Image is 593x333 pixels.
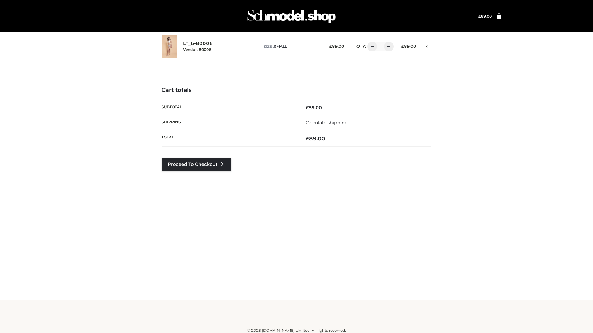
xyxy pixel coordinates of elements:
img: LT_b-B0006 - SMALL [162,35,177,58]
span: £ [478,14,481,18]
a: LT_b-B0006 [183,41,213,47]
a: Remove this item [422,42,431,50]
span: £ [401,44,404,49]
a: Calculate shipping [306,120,348,125]
span: £ [306,105,309,110]
h4: Cart totals [162,87,431,94]
img: Schmodel Admin 964 [245,4,338,28]
bdi: 89.00 [478,14,492,18]
p: size : [264,44,320,49]
bdi: 89.00 [306,105,322,110]
bdi: 89.00 [329,44,344,49]
th: Subtotal [162,100,296,115]
bdi: 89.00 [306,135,325,142]
span: SMALL [274,44,287,49]
small: Vendor: B0006 [183,47,211,52]
bdi: 89.00 [401,44,416,49]
span: £ [306,135,309,142]
a: £89.00 [478,14,492,18]
a: Proceed to Checkout [162,158,231,171]
th: Total [162,130,296,147]
span: £ [329,44,332,49]
th: Shipping [162,115,296,130]
div: QTY: [350,42,392,51]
